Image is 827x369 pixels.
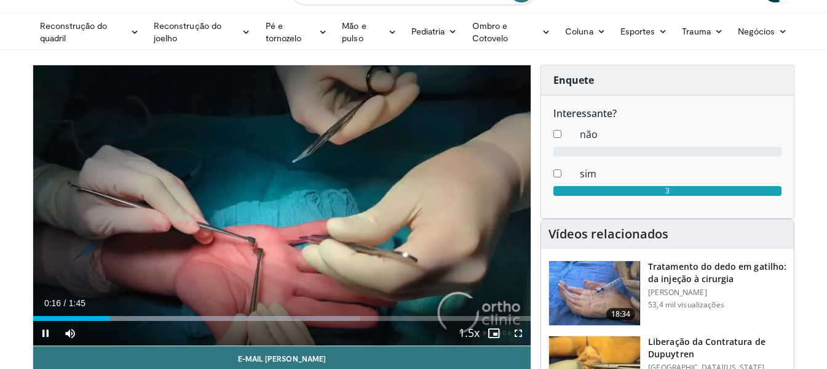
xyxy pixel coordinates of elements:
[553,107,617,120] font: Interessante?
[648,287,707,298] font: [PERSON_NAME]
[675,19,730,44] a: Trauma
[154,20,221,43] font: Reconstrução do joelho
[580,167,596,180] font: sim
[258,20,335,44] a: Pé e tornozelo
[548,225,668,242] font: Vídeos relacionados
[238,354,326,363] font: E-mail [PERSON_NAME]
[404,19,465,44] a: Pediatria
[33,316,531,321] div: Progress Bar
[613,19,675,44] a: Esportes
[465,20,558,44] a: Ombro e Cotovelo
[44,298,61,308] span: 0:16
[33,65,531,346] video-js: Video Player
[69,298,85,308] span: 1:45
[648,261,786,285] font: Tratamento do dedo em gatilho: da injeção à cirurgia
[580,128,598,141] font: não
[738,26,775,36] font: Negócios
[481,321,506,346] button: Enable picture-in-picture mode
[611,309,631,319] font: 18:34
[548,261,786,326] a: 18:34 Tratamento do dedo em gatilho: da injeção à cirurgia [PERSON_NAME] 53,4 mil visualizações
[648,336,766,360] font: Liberação da Contratura de Dupuytren
[334,20,404,44] a: Mão e pulso
[565,26,593,36] font: Coluna
[266,20,302,43] font: Pé e tornozelo
[682,26,710,36] font: Trauma
[33,20,146,44] a: Reconstrução do quadril
[146,20,258,44] a: Reconstrução do joelho
[33,321,58,346] button: Pause
[549,261,640,325] img: 110489_0000_2.png.150x105_q85_crop-smart_upscale.jpg
[648,299,724,310] font: 53,4 mil visualizações
[472,20,508,43] font: Ombro e Cotovelo
[620,26,655,36] font: Esportes
[506,321,531,346] button: Fullscreen
[58,321,82,346] button: Mute
[558,19,613,44] a: Coluna
[553,73,594,87] font: Enquete
[665,185,670,196] font: 3
[457,321,481,346] button: Playback Rate
[64,298,66,308] span: /
[411,26,445,36] font: Pediatria
[730,19,795,44] a: Negócios
[342,20,366,43] font: Mão e pulso
[40,20,108,43] font: Reconstrução do quadril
